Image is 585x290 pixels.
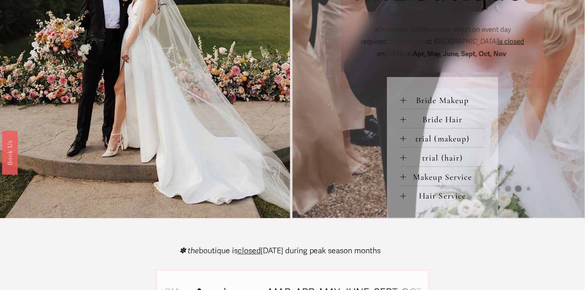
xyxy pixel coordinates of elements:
p: boutique is [DATE] during peak season months [179,248,381,256]
span: Bride Makeup [406,95,485,105]
span: Boutique [388,38,426,46]
span: in [406,50,508,58]
span: is closed [498,38,524,46]
button: trial (hair) [401,148,485,167]
span: Bride Hair [406,114,485,125]
a: Book Us [2,131,18,175]
em: ✽ [374,26,380,34]
button: Makeup Service [401,167,485,186]
em: ✽ the [179,246,199,256]
p: on [353,24,532,61]
img: SEOSpace [56,6,64,14]
a: Need help? [12,47,26,60]
strong: Apr, May, June, Sept, Oct, Nov [413,50,506,58]
button: Hair Service [401,186,485,205]
span: Makeup Service [406,172,485,182]
button: trial (makeup) [401,129,485,147]
em: [DATE] [385,50,406,58]
em: the [388,38,398,46]
span: trial (makeup) [406,133,485,144]
span: closed [238,246,261,256]
span: Hair Service [406,191,485,201]
strong: 3-service minimum per artist [380,26,471,34]
p: Plugin is loading... [18,28,103,36]
span: trial (hair) [406,153,485,163]
button: Bride Hair [401,109,485,128]
button: Bride Makeup [401,90,485,109]
img: Rough Water SEO [6,38,114,135]
em: at [GEOGRAPHIC_DATA] [426,38,498,46]
p: Get ready! [18,20,103,28]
